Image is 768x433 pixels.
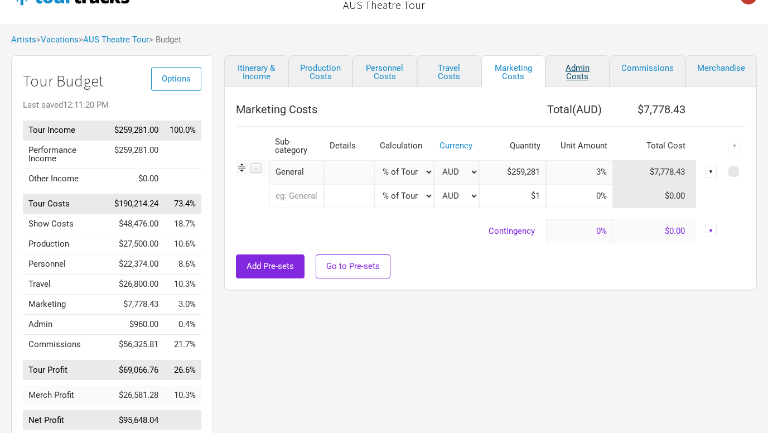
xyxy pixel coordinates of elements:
[23,140,109,169] td: Performance Income
[613,219,697,243] td: $0.00
[164,315,201,335] td: Admin as % of Tour Income
[236,254,305,278] button: Add Pre-sets
[613,132,697,160] th: Total Cost
[23,360,109,380] td: Tour Profit
[23,411,109,431] td: Net Profit
[164,254,201,275] td: Personnel as % of Tour Income
[481,55,545,87] a: Marketing Costs
[23,295,109,315] td: Marketing
[164,411,201,431] td: Net Profit as % of Tour Income
[23,234,109,254] td: Production
[546,132,613,160] th: Unit Amount
[149,36,181,44] span: > Budget
[109,194,164,214] td: $190,214.24
[269,132,324,160] th: Sub-category
[11,35,36,45] a: Artists
[23,275,109,295] td: Travel
[316,254,390,278] button: Go to Pre-sets
[23,386,109,405] td: Merch Profit
[36,36,79,44] span: >
[479,98,613,121] th: Total ( AUD )
[546,160,613,184] input: % income
[109,214,164,234] td: $48,476.00
[164,360,201,380] td: Tour Profit as % of Tour Income
[164,295,201,315] td: Marketing as % of Tour Income
[324,132,374,160] th: Details
[728,140,741,152] div: ▼
[164,275,201,295] td: Travel as % of Tour Income
[613,184,697,208] td: $0.00
[23,121,109,141] td: Tour Income
[109,411,164,431] td: $95,648.04
[151,67,201,91] button: Options
[352,55,417,87] a: Personnel Costs
[109,140,164,169] td: $259,281.00
[288,55,352,87] a: Production Costs
[109,335,164,355] td: $56,325.81
[23,169,109,189] td: Other Income
[705,166,717,178] div: ▼
[164,169,201,189] td: Other Income as % of Tour Income
[83,35,149,45] a: AUS Theatre Tour
[269,184,324,208] input: eg: General
[164,121,201,141] td: Tour Income as % of Tour Income
[236,162,248,174] img: Re-order
[224,55,288,87] a: Itinerary & Income
[164,335,201,355] td: Commissions as % of Tour Income
[439,141,472,151] a: Currency
[109,275,164,295] td: $26,800.00
[164,386,201,405] td: Merch Profit as % of Tour Income
[545,55,610,87] a: Admin Costs
[236,103,317,116] span: Marketing Costs
[374,132,434,160] th: Calculation
[613,98,697,121] th: $7,778.43
[23,194,109,214] td: Tour Costs
[164,214,201,234] td: Show Costs as % of Tour Income
[23,315,109,335] td: Admin
[613,160,697,184] td: $7,778.43
[705,225,717,237] div: ▼
[109,386,164,405] td: $26,581.28
[109,121,164,141] td: $259,281.00
[479,132,546,160] th: Quantity
[685,55,757,87] a: Merchandise
[164,194,201,214] td: Tour Costs as % of Tour Income
[79,36,149,44] span: >
[417,55,481,87] a: Travel Costs
[109,315,164,335] td: $960.00
[610,55,685,87] a: Commissions
[23,214,109,234] td: Show Costs
[109,254,164,275] td: $22,374.00
[23,254,109,275] td: Personnel
[164,140,201,169] td: Performance Income as % of Tour Income
[109,169,164,189] td: $0.00
[164,234,201,254] td: Production as % of Tour Income
[23,335,109,355] td: Commissions
[236,219,546,243] td: Contingency
[546,184,613,208] input: % income
[269,160,324,184] div: General
[326,261,380,271] span: Go to Pre-sets
[109,295,164,315] td: $7,778.43
[23,73,201,90] h1: Tour Budget
[162,74,191,84] span: Options
[41,35,79,45] a: Vacations
[23,101,201,109] div: Last saved 12:11:20 PM
[109,234,164,254] td: $27,500.00
[109,360,164,380] td: $69,066.76
[247,261,294,271] span: Add Pre-sets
